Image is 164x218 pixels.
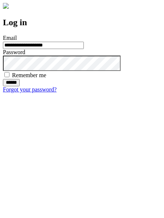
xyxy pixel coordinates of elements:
img: logo-4e3dc11c47720685a147b03b5a06dd966a58ff35d612b21f08c02c0306f2b779.png [3,3,9,9]
label: Email [3,35,17,41]
a: Forgot your password? [3,86,56,93]
label: Password [3,49,25,55]
h2: Log in [3,18,161,27]
label: Remember me [12,72,46,78]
